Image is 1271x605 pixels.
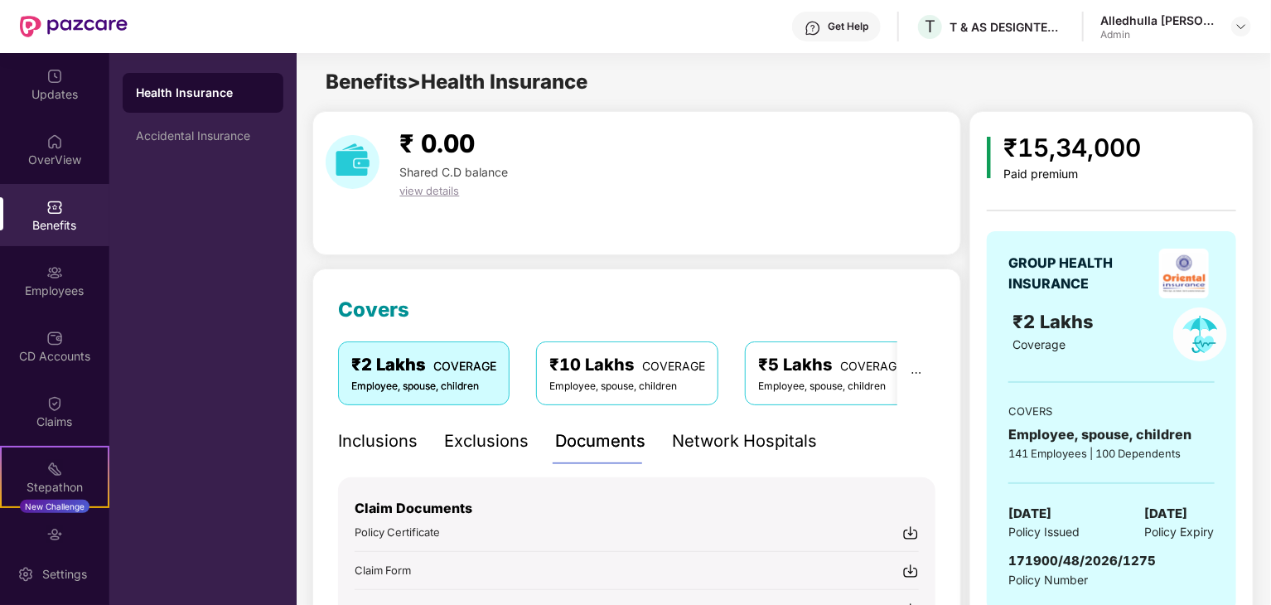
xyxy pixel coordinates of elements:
[46,68,63,85] img: svg+xml;base64,PHN2ZyBpZD0iVXBkYXRlZCIgeG1sbnM9Imh0dHA6Ly93d3cudzMub3JnLzIwMDAvc3ZnIiB3aWR0aD0iMj...
[925,17,935,36] span: T
[902,525,919,541] img: svg+xml;base64,PHN2ZyBpZD0iRG93bmxvYWQtMjR4MjQiIHhtbG5zPSJodHRwOi8vd3d3LnczLm9yZy8yMDAwL3N2ZyIgd2...
[1235,20,1248,33] img: svg+xml;base64,PHN2ZyBpZD0iRHJvcGRvd24tMzJ4MzIiIHhtbG5zPSJodHRwOi8vd3d3LnczLm9yZy8yMDAwL3N2ZyIgd2...
[1145,504,1188,524] span: [DATE]
[950,19,1066,35] div: T & AS DESIGNTECH SERVICES PRIVATE LIMITED
[758,352,903,378] div: ₹5 Lakhs
[549,352,705,378] div: ₹10 Lakhs
[987,137,991,178] img: icon
[1100,28,1216,41] div: Admin
[902,563,919,579] img: svg+xml;base64,PHN2ZyBpZD0iRG93bmxvYWQtMjR4MjQiIHhtbG5zPSJodHRwOi8vd3d3LnczLm9yZy8yMDAwL3N2ZyIgd2...
[326,135,379,189] img: download
[37,566,92,583] div: Settings
[1100,12,1216,28] div: Alledhulla [PERSON_NAME]
[828,20,868,33] div: Get Help
[399,128,475,158] span: ₹ 0.00
[549,379,705,394] div: Employee, spouse, children
[840,359,903,373] span: COVERAGE
[1145,523,1215,541] span: Policy Expiry
[46,461,63,477] img: svg+xml;base64,PHN2ZyB4bWxucz0iaHR0cDovL3d3dy53My5vcmcvMjAwMC9zdmciIHdpZHRoPSIyMSIgaGVpZ2h0PSIyMC...
[355,564,411,577] span: Claim Form
[351,352,496,378] div: ₹2 Lakhs
[444,428,529,454] div: Exclusions
[399,184,459,197] span: view details
[1008,504,1051,524] span: [DATE]
[1013,337,1066,351] span: Coverage
[1013,311,1099,332] span: ₹2 Lakhs
[355,498,919,519] p: Claim Documents
[642,359,705,373] span: COVERAGE
[1008,523,1080,541] span: Policy Issued
[46,264,63,281] img: svg+xml;base64,PHN2ZyBpZD0iRW1wbG95ZWVzIiB4bWxucz0iaHR0cDovL3d3dy53My5vcmcvMjAwMC9zdmciIHdpZHRoPS...
[46,133,63,150] img: svg+xml;base64,PHN2ZyBpZD0iSG9tZSIgeG1sbnM9Imh0dHA6Ly93d3cudzMub3JnLzIwMDAvc3ZnIiB3aWR0aD0iMjAiIG...
[338,428,418,454] div: Inclusions
[1159,249,1209,298] img: insurerLogo
[46,330,63,346] img: svg+xml;base64,PHN2ZyBpZD0iQ0RfQWNjb3VudHMiIGRhdGEtbmFtZT0iQ0QgQWNjb3VudHMiIHhtbG5zPSJodHRwOi8vd3...
[672,428,817,454] div: Network Hospitals
[399,165,508,179] span: Shared C.D balance
[2,479,108,496] div: Stepathon
[555,428,645,454] div: Documents
[805,20,821,36] img: svg+xml;base64,PHN2ZyBpZD0iSGVscC0zMngzMiIgeG1sbnM9Imh0dHA6Ly93d3cudzMub3JnLzIwMDAvc3ZnIiB3aWR0aD...
[46,526,63,543] img: svg+xml;base64,PHN2ZyBpZD0iRW5kb3JzZW1lbnRzIiB4bWxucz0iaHR0cDovL3d3dy53My5vcmcvMjAwMC9zdmciIHdpZH...
[136,85,270,101] div: Health Insurance
[1173,307,1227,361] img: policyIcon
[433,359,496,373] span: COVERAGE
[20,16,128,37] img: New Pazcare Logo
[355,525,440,539] span: Policy Certificate
[897,341,935,404] button: ellipsis
[1008,553,1156,569] span: 171900/48/2026/1275
[46,199,63,215] img: svg+xml;base64,PHN2ZyBpZD0iQmVuZWZpdHMiIHhtbG5zPSJodHRwOi8vd3d3LnczLm9yZy8yMDAwL3N2ZyIgd2lkdGg9Ij...
[1004,167,1142,181] div: Paid premium
[326,70,587,94] span: Benefits > Health Insurance
[758,379,903,394] div: Employee, spouse, children
[1008,445,1214,462] div: 141 Employees | 100 Dependents
[911,367,922,379] span: ellipsis
[46,395,63,412] img: svg+xml;base64,PHN2ZyBpZD0iQ2xhaW0iIHhtbG5zPSJodHRwOi8vd3d3LnczLm9yZy8yMDAwL3N2ZyIgd2lkdGg9IjIwIi...
[1008,573,1088,587] span: Policy Number
[338,298,409,322] span: Covers
[136,129,270,143] div: Accidental Insurance
[1004,128,1142,167] div: ₹15,34,000
[351,379,496,394] div: Employee, spouse, children
[1008,424,1214,445] div: Employee, spouse, children
[17,566,34,583] img: svg+xml;base64,PHN2ZyBpZD0iU2V0dGluZy0yMHgyMCIgeG1sbnM9Imh0dHA6Ly93d3cudzMub3JnLzIwMDAvc3ZnIiB3aW...
[1008,403,1214,419] div: COVERS
[20,500,89,513] div: New Challenge
[1008,253,1153,294] div: GROUP HEALTH INSURANCE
